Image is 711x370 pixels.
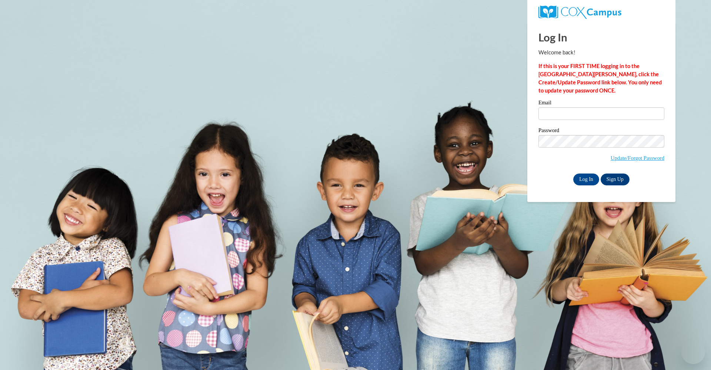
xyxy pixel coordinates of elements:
[538,6,664,19] a: COX Campus
[538,30,664,45] h1: Log In
[611,155,664,161] a: Update/Forgot Password
[538,128,664,135] label: Password
[538,6,621,19] img: COX Campus
[601,174,630,185] a: Sign Up
[538,63,662,94] strong: If this is your FIRST TIME logging in to the [GEOGRAPHIC_DATA][PERSON_NAME], click the Create/Upd...
[681,340,705,364] iframe: Button to launch messaging window
[573,174,599,185] input: Log In
[538,100,664,107] label: Email
[538,48,664,57] p: Welcome back!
